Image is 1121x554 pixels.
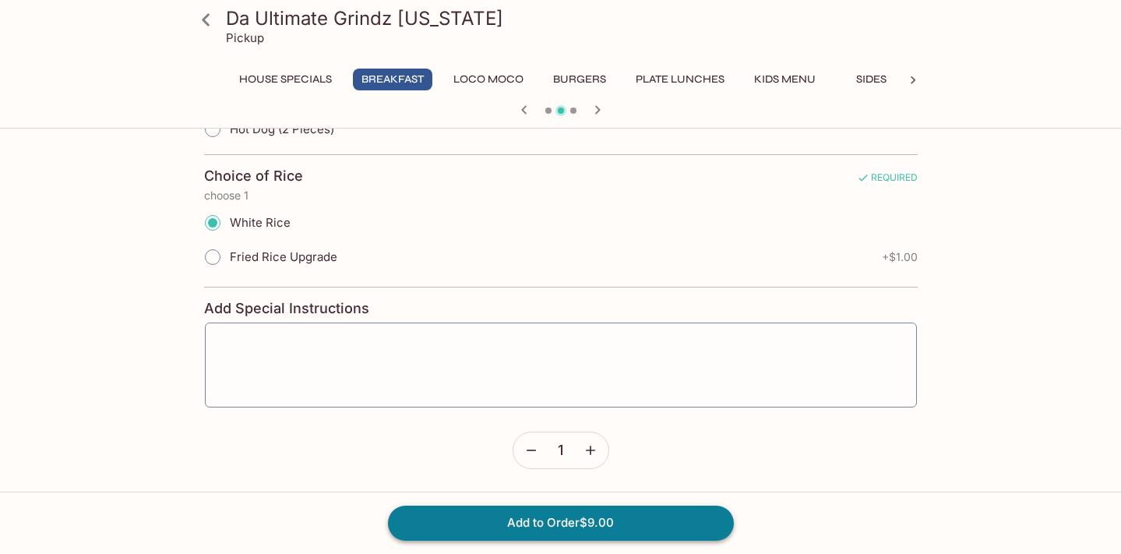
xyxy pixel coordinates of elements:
p: choose 1 [204,189,918,202]
h4: Add Special Instructions [204,300,918,317]
button: Sides [837,69,907,90]
button: Plate Lunches [627,69,733,90]
button: Burgers [545,69,615,90]
button: Kids Menu [746,69,824,90]
span: + $1.00 [882,251,918,263]
button: Breakfast [353,69,432,90]
h4: Choice of Rice [204,168,303,185]
span: Hot Dog (2 Pieces) [230,122,334,136]
span: 1 [558,442,563,459]
span: Fried Rice Upgrade [230,249,337,264]
button: Add to Order$9.00 [388,506,734,540]
h3: Da Ultimate Grindz [US_STATE] [226,6,922,30]
button: Loco Moco [445,69,532,90]
button: House Specials [231,69,340,90]
span: REQUIRED [857,171,918,189]
span: White Rice [230,215,291,230]
p: Pickup [226,30,264,45]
